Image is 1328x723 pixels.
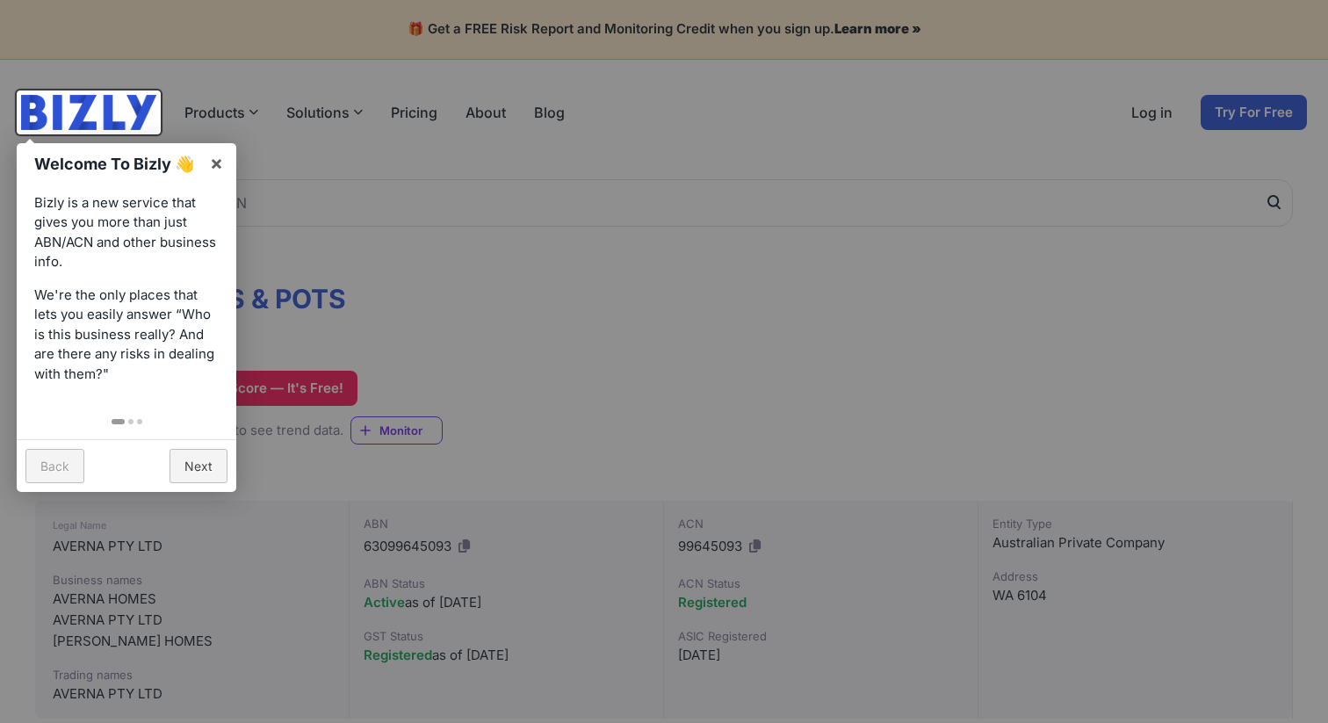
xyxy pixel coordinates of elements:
[34,286,219,385] p: We're the only places that lets you easily answer “Who is this business really? And are there any...
[170,449,227,483] a: Next
[34,193,219,272] p: Bizly is a new service that gives you more than just ABN/ACN and other business info.
[34,152,200,176] h1: Welcome To Bizly 👋
[25,449,84,483] a: Back
[197,143,236,183] a: ×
